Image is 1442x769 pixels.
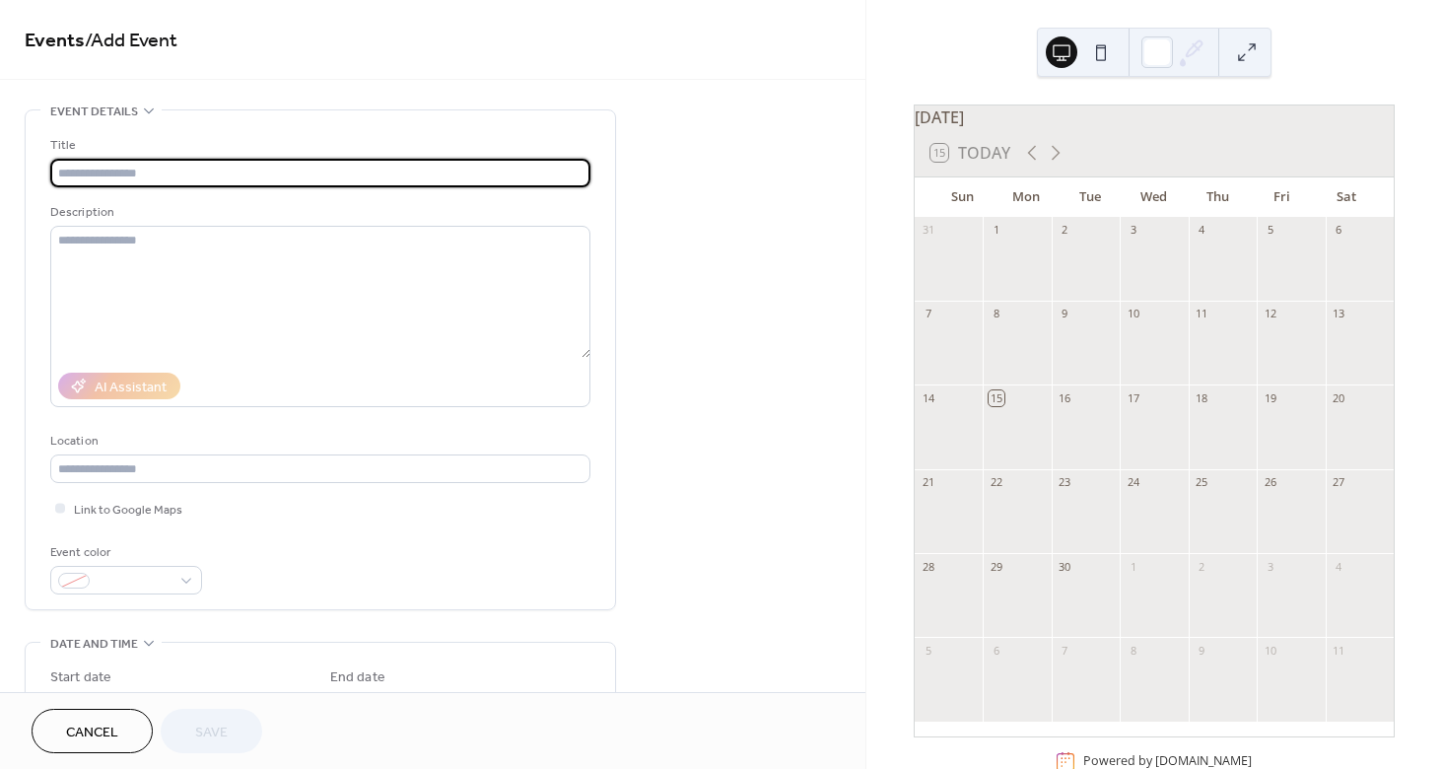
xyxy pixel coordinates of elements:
[989,643,1003,658] div: 6
[1195,307,1209,321] div: 11
[50,431,586,452] div: Location
[50,667,111,688] div: Start date
[85,22,177,60] span: / Add Event
[1263,390,1277,405] div: 19
[1126,643,1140,658] div: 8
[1195,390,1209,405] div: 18
[1126,307,1140,321] div: 10
[989,223,1003,238] div: 1
[1126,559,1140,574] div: 1
[915,105,1394,129] div: [DATE]
[989,307,1003,321] div: 8
[921,390,935,405] div: 14
[1263,223,1277,238] div: 5
[989,390,1003,405] div: 15
[1332,643,1346,658] div: 11
[50,102,138,122] span: Event details
[1126,223,1140,238] div: 3
[50,634,138,655] span: Date and time
[989,475,1003,490] div: 22
[921,475,935,490] div: 21
[1263,643,1277,658] div: 10
[1195,223,1209,238] div: 4
[1186,177,1250,217] div: Thu
[1058,307,1072,321] div: 9
[1263,475,1277,490] div: 26
[66,723,118,743] span: Cancel
[1126,390,1140,405] div: 17
[1058,643,1072,658] div: 7
[1058,475,1072,490] div: 23
[995,177,1059,217] div: Mon
[330,667,385,688] div: End date
[50,135,586,156] div: Title
[921,223,935,238] div: 31
[1126,475,1140,490] div: 24
[1059,177,1123,217] div: Tue
[1058,390,1072,405] div: 16
[1332,223,1346,238] div: 6
[1332,559,1346,574] div: 4
[921,643,935,658] div: 5
[1122,177,1186,217] div: Wed
[1250,177,1314,217] div: Fri
[1332,475,1346,490] div: 27
[50,202,586,223] div: Description
[1195,475,1209,490] div: 25
[1195,559,1209,574] div: 2
[1263,559,1277,574] div: 3
[1195,643,1209,658] div: 9
[1058,223,1072,238] div: 2
[50,542,198,563] div: Event color
[25,22,85,60] a: Events
[1314,177,1378,217] div: Sat
[1332,307,1346,321] div: 13
[1058,559,1072,574] div: 30
[930,177,995,217] div: Sun
[1263,307,1277,321] div: 12
[921,307,935,321] div: 7
[1332,390,1346,405] div: 20
[921,559,935,574] div: 28
[989,559,1003,574] div: 29
[32,709,153,753] button: Cancel
[74,500,182,521] span: Link to Google Maps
